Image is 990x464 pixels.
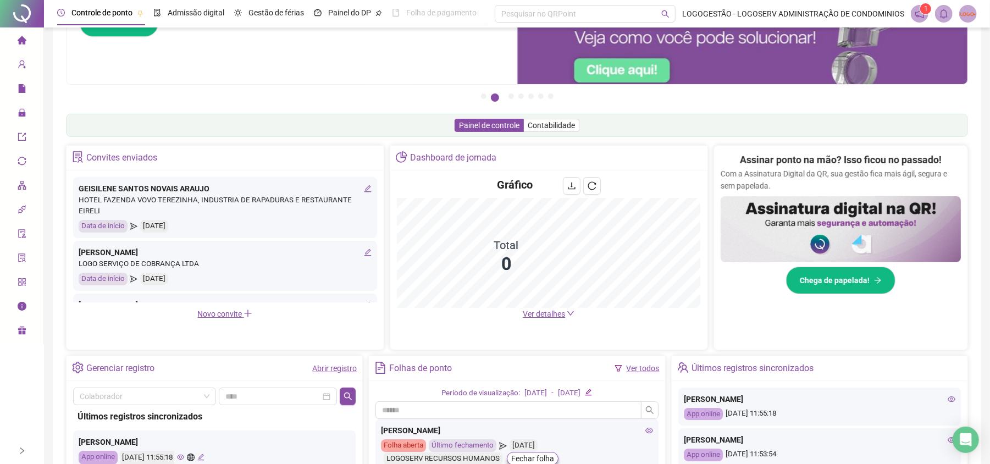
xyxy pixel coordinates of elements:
[523,310,574,318] a: Ver detalhes down
[389,359,452,378] div: Folhas de ponto
[79,246,372,258] div: [PERSON_NAME]
[137,10,143,16] span: pushpin
[948,395,955,403] span: eye
[920,3,931,14] sup: 1
[392,9,400,16] span: book
[328,8,371,17] span: Painel do DP
[344,392,352,401] span: search
[18,248,26,270] span: solution
[79,273,128,285] div: Data de início
[375,10,382,16] span: pushpin
[130,273,137,285] span: send
[429,439,496,452] div: Último fechamento
[508,93,514,99] button: 3
[677,362,689,373] span: team
[645,406,654,415] span: search
[86,359,154,378] div: Gerenciar registro
[72,362,84,373] span: setting
[364,301,372,309] span: edit
[234,9,242,16] span: sun
[481,93,486,99] button: 1
[197,310,252,318] span: Novo convite
[684,393,955,405] div: [PERSON_NAME]
[248,8,304,17] span: Gestão de férias
[786,267,895,294] button: Chega de papelada!
[684,408,955,421] div: [DATE] 11:55:18
[364,248,372,256] span: edit
[314,9,322,16] span: dashboard
[567,310,574,317] span: down
[684,434,955,446] div: [PERSON_NAME]
[18,128,26,150] span: export
[721,168,961,192] p: Com a Assinatura Digital da QR, sua gestão fica mais ágil, segura e sem papelada.
[551,388,554,399] div: -
[71,8,132,17] span: Controle de ponto
[177,454,184,461] span: eye
[558,388,580,399] div: [DATE]
[627,364,660,373] a: Ver todos
[528,121,575,130] span: Contabilidade
[18,273,26,295] span: qrcode
[18,297,26,319] span: info-circle
[381,424,652,437] div: [PERSON_NAME]
[585,389,592,396] span: edit
[140,220,168,233] div: [DATE]
[78,410,351,423] div: Últimos registros sincronizados
[79,436,350,448] div: [PERSON_NAME]
[939,9,949,19] span: bell
[682,8,904,20] span: LOGOGESTÃO - LOGOSERV ADMINISTRAÇÃO DE CONDOMINIOS
[567,181,576,190] span: download
[18,176,26,198] span: apartment
[396,151,407,163] span: pie-chart
[684,449,955,461] div: [DATE] 11:53:54
[518,93,524,99] button: 4
[18,447,26,455] span: right
[79,258,372,270] div: LOGO SERVIÇO DE COBRANÇA LTDA
[915,9,925,19] span: notification
[523,310,565,318] span: Ver detalhes
[497,177,533,192] h4: Gráfico
[491,93,499,102] button: 2
[459,121,519,130] span: Painel de controle
[244,309,252,318] span: plus
[18,321,26,343] span: gift
[410,148,496,167] div: Dashboard de jornada
[140,273,168,285] div: [DATE]
[740,152,942,168] h2: Assinar ponto na mão? Isso ficou no passado!
[924,5,928,13] span: 1
[79,220,128,233] div: Data de início
[18,152,26,174] span: sync
[79,299,372,311] div: [PERSON_NAME]
[18,55,26,77] span: user-add
[18,31,26,53] span: home
[692,359,814,378] div: Últimos registros sincronizados
[72,151,84,163] span: solution
[510,439,538,452] div: [DATE]
[721,196,961,262] img: banner%2F02c71560-61a6-44d4-94b9-c8ab97240462.png
[684,408,723,421] div: App online
[79,183,372,195] div: GEISILENE SANTOS NOVAIS ARAUJO
[548,93,554,99] button: 7
[86,148,157,167] div: Convites enviados
[18,224,26,246] span: audit
[615,364,622,372] span: filter
[381,439,426,452] div: Folha aberta
[79,195,372,218] div: HOTEL FAZENDA VOVO TEREZINHA, INDUSTRIA DE RAPADURAS E RESTAURANTE EIRELI
[499,439,506,452] span: send
[18,200,26,222] span: api
[57,9,65,16] span: clock-circle
[406,8,477,17] span: Folha de pagamento
[588,181,596,190] span: reload
[800,274,870,286] span: Chega de papelada!
[524,388,547,399] div: [DATE]
[874,277,882,284] span: arrow-right
[18,79,26,101] span: file
[187,454,194,461] span: global
[538,93,544,99] button: 6
[953,427,979,453] div: Open Intercom Messenger
[364,185,372,192] span: edit
[18,103,26,125] span: lock
[948,436,955,444] span: eye
[312,364,357,373] a: Abrir registro
[645,427,653,434] span: eye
